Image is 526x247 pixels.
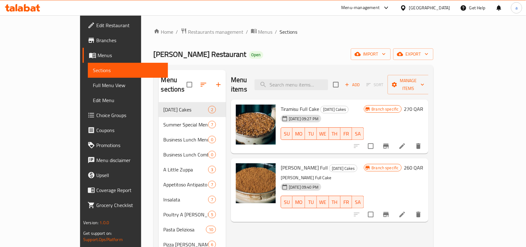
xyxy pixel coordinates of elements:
span: SU [284,198,290,207]
span: Sections [280,28,298,36]
span: TU [308,198,314,207]
span: 0 [208,137,216,143]
span: Poultry A [PERSON_NAME] [164,211,208,218]
h2: Menu items [231,75,247,94]
span: [DATE] 09:40 PM [286,184,321,190]
p: [PERSON_NAME] Full Cake [281,174,364,182]
button: FR [341,196,352,208]
a: Edit Menu [88,93,168,108]
a: Choice Groups [83,108,168,123]
span: import [356,50,386,58]
div: Business Lunch Menu0 [159,132,226,147]
span: a [515,4,518,11]
span: MO [295,198,303,207]
span: SA [355,198,361,207]
div: items [208,121,216,128]
input: search [255,79,328,90]
a: Branches [83,33,168,48]
span: TU [308,129,314,138]
div: A Little Zuppa3 [159,162,226,177]
h6: 260 QAR [404,163,423,172]
span: 3 [208,167,216,173]
div: [GEOGRAPHIC_DATA] [409,4,450,11]
button: FR [341,127,352,140]
button: Branch-specific-item [379,139,394,154]
div: Insalata [164,196,208,203]
span: Menu disclaimer [96,156,163,164]
span: MO [295,129,303,138]
button: SA [352,196,364,208]
span: Select to update [364,140,377,153]
div: items [206,226,216,233]
button: Add [342,80,362,90]
span: Restaurants management [188,28,244,36]
button: WE [317,196,329,208]
span: 7 [208,197,216,203]
span: WE [319,129,327,138]
a: Menus [251,28,273,36]
button: TU [305,196,317,208]
span: Edit Menu [93,96,163,104]
a: Edit menu item [399,142,406,150]
div: Business Lunch Combo [164,151,208,158]
span: Upsell [96,171,163,179]
a: Grocery Checklist [83,198,168,213]
button: MO [293,127,305,140]
span: Promotions [96,141,163,149]
div: Open [249,51,263,59]
span: 5 [208,212,216,218]
div: [DATE] Cakes2 [159,102,226,117]
span: TH [332,129,338,138]
span: Grocery Checklist [96,201,163,209]
span: [DATE] Cakes [321,106,348,113]
button: TH [329,196,341,208]
li: / [275,28,277,36]
span: [DATE] 09:27 PM [286,116,321,122]
a: Menu disclaimer [83,153,168,168]
button: Branch-specific-item [379,207,394,222]
nav: breadcrumb [154,28,433,36]
span: Coverage Report [96,186,163,194]
span: Sections [93,67,163,74]
div: items [208,151,216,158]
a: Sections [88,63,168,78]
span: Get support on: [83,229,112,237]
span: Select section first [362,80,388,90]
button: export [393,48,433,60]
span: Sort sections [196,77,211,92]
span: Tiramisu Full Cake [281,104,319,114]
span: 0 [208,152,216,158]
span: Menus [98,52,163,59]
div: Menu-management [342,4,380,12]
button: SA [352,127,364,140]
span: Select all sections [183,78,196,91]
span: Select to update [364,208,377,221]
div: Appetitoso Antipasto7 [159,177,226,192]
span: 1.0.0 [99,219,109,227]
div: Ramadan Cakes [320,106,349,113]
div: Poultry A La Trapani [164,211,208,218]
div: Business Lunch Menu [164,136,208,143]
span: Appetitoso Antipasto [164,181,208,188]
span: FR [343,198,350,207]
span: Summer Special Menu [164,121,208,128]
a: Promotions [83,138,168,153]
button: MO [293,196,305,208]
div: Poultry A [PERSON_NAME]5 [159,207,226,222]
img: Tiramisu Full Cake [236,105,276,145]
a: Edit Restaurant [83,18,168,33]
span: 2 [208,107,216,113]
div: Ramadan Cakes [329,165,357,172]
span: Version: [83,219,98,227]
span: Select section [329,78,342,91]
div: items [208,166,216,173]
span: Open [249,52,263,57]
button: Manage items [388,75,429,94]
a: Coverage Report [83,183,168,198]
button: Add section [211,77,226,92]
span: Manage items [393,77,424,92]
span: A Little Zuppa [164,166,208,173]
li: / [246,28,248,36]
span: SA [355,129,361,138]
